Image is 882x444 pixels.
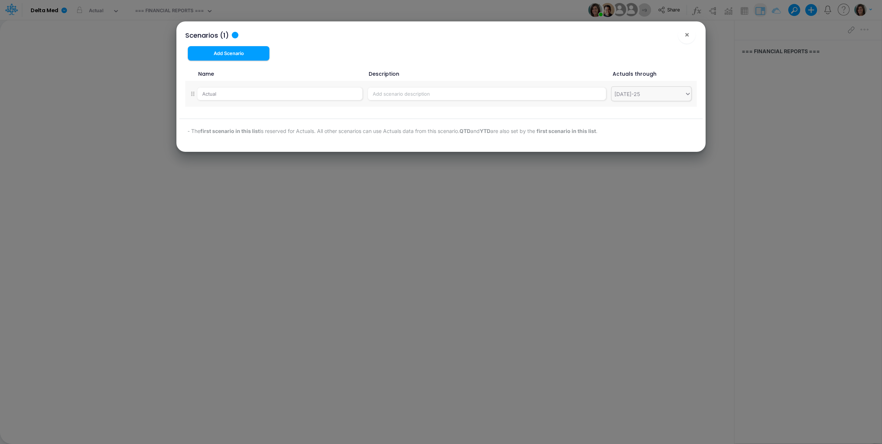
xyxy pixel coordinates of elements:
strong: first scenario in this list [200,128,260,134]
div: [DATE]-25 [614,90,640,98]
label: Name [197,70,214,78]
span: × [685,30,689,39]
button: Add Scenario [188,46,269,61]
div: Scenarios (1) [185,30,229,40]
button: Close [678,26,696,44]
label: Actuals through [611,70,657,78]
div: Tooltip anchor [232,32,238,38]
strong: QTD [459,128,471,134]
input: Add scenario description [368,88,606,100]
p: - The is reserved for Actuals. All other scenarios can use Actuals data from this scenario. and a... [187,127,597,135]
strong: YTD [480,128,490,134]
strong: first scenario in this list [537,128,596,134]
label: Description [368,70,399,78]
